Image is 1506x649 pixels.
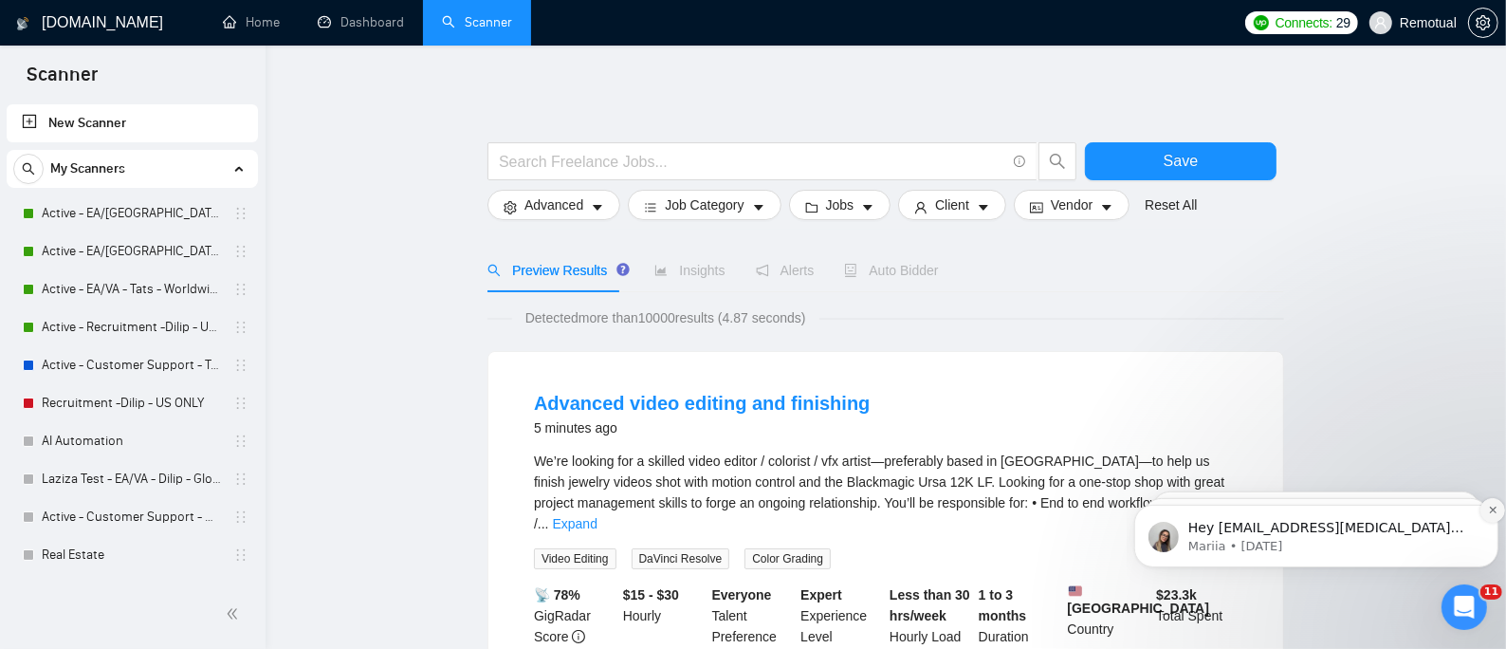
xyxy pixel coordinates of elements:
span: Alerts [756,263,815,278]
b: 📡 78% [534,587,580,603]
span: caret-down [861,200,874,214]
div: Total Spent [1152,584,1241,647]
span: Insights [654,263,725,278]
a: Active - Customer Support - Tats - U.S [42,346,222,384]
button: setting [1468,8,1498,38]
span: folder [805,200,818,214]
div: Duration [975,584,1064,647]
span: notification [756,264,769,277]
a: Active - Customer Support - Mark - Global [42,498,222,536]
a: homeHome [223,14,280,30]
a: Active - EA/VA - Tats - Worldwide [42,270,222,308]
a: Reset All [1145,195,1197,215]
div: Country [1064,584,1153,647]
span: double-left [226,604,245,623]
button: barsJob Categorycaret-down [628,190,781,220]
span: Color Grading [744,548,831,569]
button: idcardVendorcaret-down [1014,190,1129,220]
a: Run - No filter Test [42,574,222,612]
a: Active - Recruitment -Dilip - US General [42,308,222,346]
b: [GEOGRAPHIC_DATA] [1068,584,1210,616]
a: dashboardDashboard [318,14,404,30]
span: My Scanners [50,150,125,188]
span: Preview Results [487,263,624,278]
div: Talent Preference [708,584,798,647]
iframe: Intercom live chat [1442,584,1487,630]
span: ... [538,516,549,531]
a: Advanced video editing and finishing [534,393,870,414]
span: holder [233,358,248,373]
span: search [1039,153,1075,170]
span: info-circle [572,630,585,643]
button: userClientcaret-down [898,190,1006,220]
iframe: Intercom notifications message [1127,465,1506,598]
a: Real Estate [42,536,222,574]
input: Search Freelance Jobs... [499,150,1005,174]
a: New Scanner [22,104,243,142]
span: Vendor [1051,195,1093,215]
span: Jobs [826,195,854,215]
span: We’re looking for a skilled video editor / colorist / vfx artist—preferably based in [GEOGRAPHIC_... [534,454,1224,531]
span: Advanced [524,195,583,215]
button: Save [1085,142,1276,180]
span: holder [233,510,248,525]
span: caret-down [752,200,765,214]
span: Save [1164,149,1198,173]
a: Recruitment -Dilip - US ONLY [42,384,222,422]
span: setting [504,200,517,214]
img: 🇺🇸 [1069,584,1082,598]
div: GigRadar Score [530,584,619,647]
a: AI Automation [42,422,222,460]
a: searchScanner [442,14,512,30]
li: New Scanner [7,104,258,142]
span: Connects: [1276,12,1332,33]
span: user [914,200,927,214]
span: area-chart [654,264,668,277]
span: Auto Bidder [844,263,938,278]
span: holder [233,472,248,487]
div: Hourly [619,584,708,647]
span: Client [935,195,969,215]
div: 5 minutes ago [534,417,870,439]
span: search [487,264,501,277]
div: Tooltip anchor [615,261,632,278]
span: holder [233,396,248,411]
span: holder [233,547,248,563]
span: user [1374,16,1387,29]
span: Detected more than 10000 results (4.87 seconds) [512,307,819,328]
span: holder [233,206,248,221]
span: Job Category [665,195,744,215]
span: bars [644,200,657,214]
span: search [14,162,43,176]
button: search [1038,142,1076,180]
b: Less than 30 hrs/week [890,587,970,623]
span: 11 [1480,584,1502,600]
span: setting [1469,15,1497,30]
span: caret-down [1100,200,1113,214]
b: $15 - $30 [623,587,679,603]
span: holder [233,282,248,297]
span: DaVinci Resolve [632,548,730,569]
span: idcard [1030,200,1043,214]
div: Experience Level [797,584,886,647]
a: Active - EA/[GEOGRAPHIC_DATA] - Dilip - U.S [42,195,222,232]
span: caret-down [591,200,604,214]
span: Video Editing [534,548,616,569]
b: Everyone [712,587,772,603]
span: info-circle [1014,156,1026,168]
span: holder [233,244,248,259]
a: Active - EA/[GEOGRAPHIC_DATA] - Dilip - Global [42,232,222,270]
img: logo [16,9,29,39]
button: search [13,154,44,184]
span: 29 [1336,12,1350,33]
b: 1 to 3 months [979,587,1027,623]
div: We’re looking for a skilled video editor / colorist / vfx artist—preferably based in Eastern Euro... [534,451,1238,534]
span: Scanner [11,61,113,101]
button: folderJobscaret-down [789,190,891,220]
button: settingAdvancedcaret-down [487,190,620,220]
a: Expand [553,516,597,531]
img: upwork-logo.png [1254,15,1269,30]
